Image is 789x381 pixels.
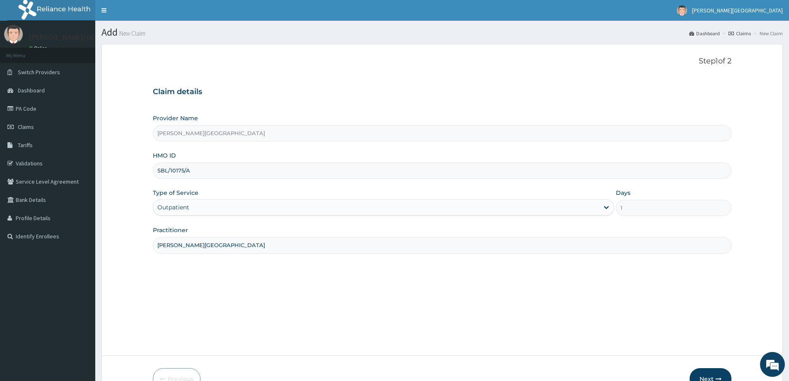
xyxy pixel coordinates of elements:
div: Minimize live chat window [136,4,156,24]
span: Tariffs [18,141,33,149]
span: Dashboard [18,87,45,94]
a: Claims [729,30,751,37]
img: User Image [677,5,687,16]
label: Provider Name [153,114,198,122]
span: Switch Providers [18,68,60,76]
a: Online [29,45,49,51]
textarea: Type your message and hit 'Enter' [4,226,158,255]
h3: Claim details [153,87,731,97]
label: Days [616,189,630,197]
input: Enter HMO ID [153,163,731,179]
li: New Claim [752,30,783,37]
span: [PERSON_NAME][GEOGRAPHIC_DATA] [692,7,783,14]
label: Practitioner [153,226,188,234]
small: New Claim [118,30,145,36]
a: Dashboard [689,30,720,37]
span: We're online! [48,104,114,188]
div: Outpatient [157,203,189,211]
label: HMO ID [153,151,176,160]
img: d_794563401_company_1708531726252_794563401 [15,41,34,62]
label: Type of Service [153,189,198,197]
div: Chat with us now [43,46,139,57]
p: [PERSON_NAME][GEOGRAPHIC_DATA] [29,34,152,41]
span: Claims [18,123,34,131]
p: Step 1 of 2 [153,57,731,66]
h1: Add [101,27,783,38]
img: User Image [4,25,23,44]
input: Enter Name [153,237,731,253]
